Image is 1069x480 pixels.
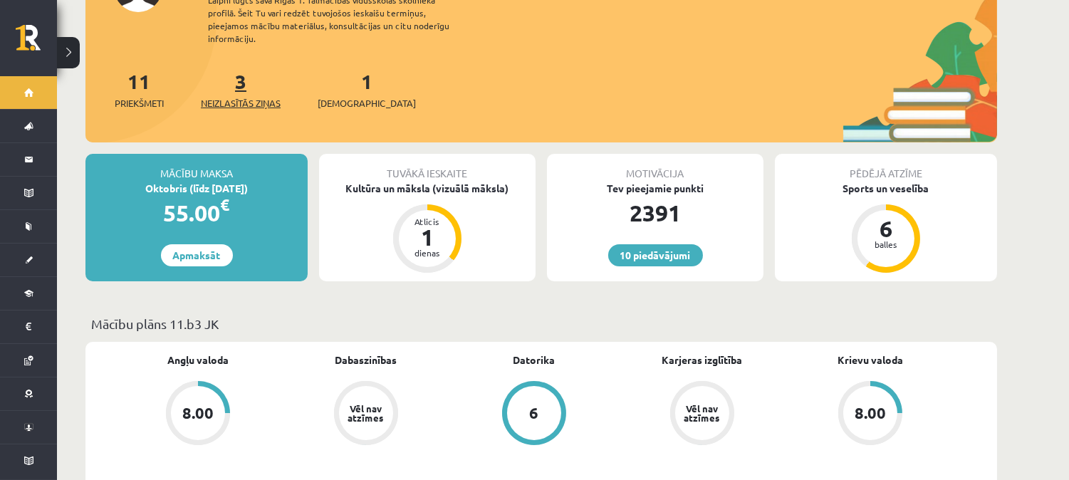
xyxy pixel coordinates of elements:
[618,381,786,448] a: Vēl nav atzīmes
[865,240,907,249] div: balles
[318,68,416,110] a: 1[DEMOGRAPHIC_DATA]
[530,405,539,421] div: 6
[547,196,763,230] div: 2391
[16,25,57,61] a: Rīgas 1. Tālmācības vidusskola
[406,226,449,249] div: 1
[547,181,763,196] div: Tev pieejamie punkti
[786,381,954,448] a: 8.00
[318,96,416,110] span: [DEMOGRAPHIC_DATA]
[167,353,229,367] a: Angļu valoda
[406,217,449,226] div: Atlicis
[319,181,536,275] a: Kultūra un māksla (vizuālā māksla) Atlicis 1 dienas
[115,96,164,110] span: Priekšmeti
[450,381,618,448] a: 6
[775,181,997,196] div: Sports un veselība
[221,194,230,215] span: €
[161,244,233,266] a: Apmaksāt
[201,68,281,110] a: 3Neizlasītās ziņas
[346,404,386,422] div: Vēl nav atzīmes
[85,196,308,230] div: 55.00
[682,404,722,422] div: Vēl nav atzīmes
[335,353,397,367] a: Dabaszinības
[775,181,997,275] a: Sports un veselība 6 balles
[547,154,763,181] div: Motivācija
[91,314,991,333] p: Mācību plāns 11.b3 JK
[115,68,164,110] a: 11Priekšmeti
[85,181,308,196] div: Oktobris (līdz [DATE])
[182,405,214,421] div: 8.00
[282,381,450,448] a: Vēl nav atzīmes
[85,154,308,181] div: Mācību maksa
[608,244,703,266] a: 10 piedāvājumi
[838,353,903,367] a: Krievu valoda
[201,96,281,110] span: Neizlasītās ziņas
[513,353,556,367] a: Datorika
[775,154,997,181] div: Pēdējā atzīme
[406,249,449,257] div: dienas
[865,217,907,240] div: 6
[662,353,743,367] a: Karjeras izglītība
[319,154,536,181] div: Tuvākā ieskaite
[855,405,886,421] div: 8.00
[319,181,536,196] div: Kultūra un māksla (vizuālā māksla)
[114,381,282,448] a: 8.00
